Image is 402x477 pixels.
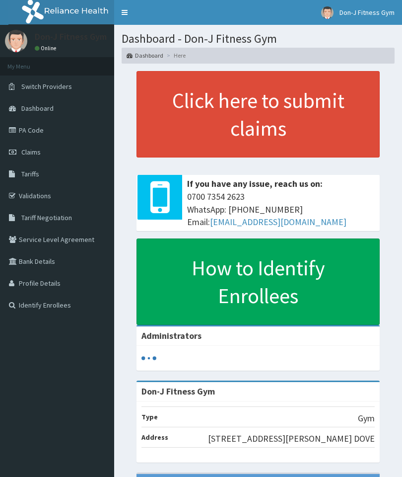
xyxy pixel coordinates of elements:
[187,190,375,229] span: 0700 7354 2623 WhatsApp: [PHONE_NUMBER] Email:
[358,412,375,425] p: Gym
[21,104,54,113] span: Dashboard
[339,8,395,17] span: Don-J Fitness Gym
[208,432,375,445] p: [STREET_ADDRESS][PERSON_NAME] DOVE
[136,238,380,325] a: How to Identify Enrollees
[164,51,186,60] li: Here
[187,178,323,189] b: If you have any issue, reach us on:
[21,148,41,157] span: Claims
[141,330,201,341] b: Administrators
[5,30,27,52] img: User Image
[21,213,72,222] span: Tariff Negotiation
[141,351,156,366] svg: audio-loading
[141,386,215,397] strong: Don-J Fitness Gym
[122,32,395,45] h1: Dashboard - Don-J Fitness Gym
[21,82,72,91] span: Switch Providers
[141,412,158,421] b: Type
[210,216,346,228] a: [EMAIL_ADDRESS][DOMAIN_NAME]
[127,51,163,60] a: Dashboard
[21,169,39,178] span: Tariffs
[321,6,334,19] img: User Image
[35,45,59,52] a: Online
[136,71,380,158] a: Click here to submit claims
[35,32,107,41] p: Don-J Fitness Gym
[141,433,168,442] b: Address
